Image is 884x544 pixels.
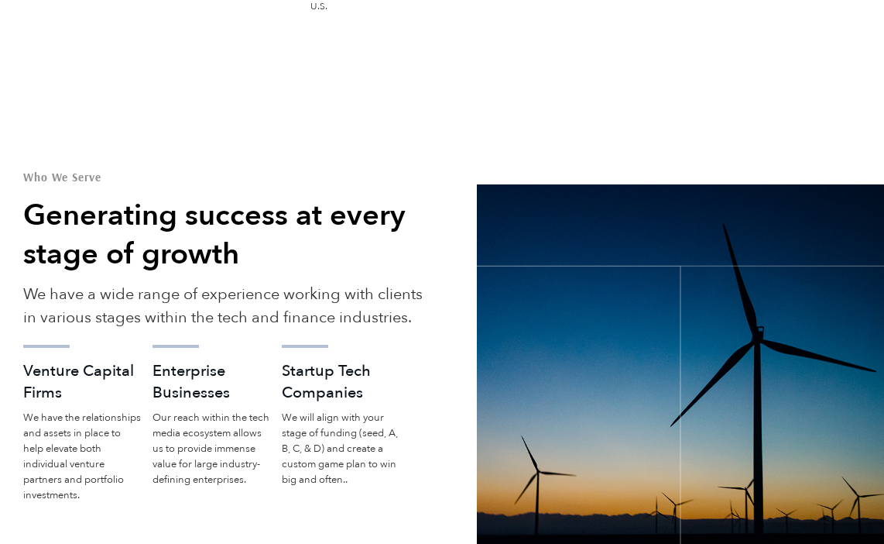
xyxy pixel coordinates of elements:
h3: Startup Tech Companies [282,360,408,404]
p: We have a wide range of experience working with clients in various stages within the tech and fin... [23,283,430,329]
mark: Who We Serve [23,170,101,184]
h2: Generating success at every stage of growth [23,196,430,274]
p: Our reach within the tech media ecosystem allows us to provide immense value for large industry-d... [152,410,270,487]
p: We will align with your stage of funding (seed, A, B, C, & D) and create a custom game plan to wi... [282,410,408,487]
h3: Enterprise Businesses [152,360,270,404]
h3: Venture Capital Firms [23,360,141,404]
p: We have the relationships and assets in place to help elevate both individual venture partners an... [23,410,141,503]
